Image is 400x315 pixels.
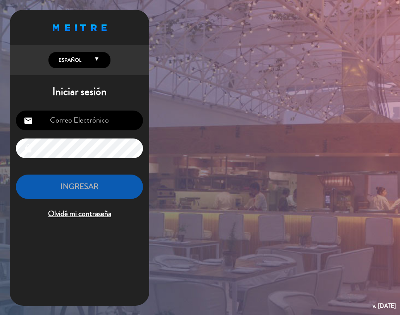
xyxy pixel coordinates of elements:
[16,111,143,130] input: Correo Electrónico
[24,116,33,125] i: email
[57,56,81,64] span: Español
[53,24,107,31] img: MEITRE
[10,85,149,99] h1: Iniciar sesión
[16,208,143,220] span: Olvidé mi contraseña
[24,144,33,153] i: lock
[372,301,396,311] div: v. [DATE]
[16,175,143,199] button: INGRESAR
